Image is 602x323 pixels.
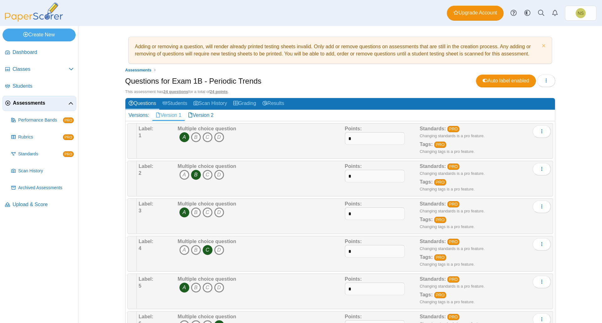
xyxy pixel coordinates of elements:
span: Upgrade Account [453,9,497,16]
button: More options [533,125,551,138]
a: Standards PRO [9,147,76,162]
span: Performance Bands [18,117,63,123]
span: Assessments [13,100,68,107]
span: PRO [63,151,74,157]
b: Label: [139,239,153,244]
b: Multiple choice question [178,201,236,206]
a: PRO [447,276,460,283]
i: D [214,283,224,293]
b: Multiple choice question [178,314,236,319]
b: Multiple choice question [178,276,236,282]
b: Standards: [420,201,446,206]
a: Scan History [190,98,230,110]
a: Questions [125,98,159,110]
b: Multiple choice question [178,126,236,131]
span: PRO [63,117,74,123]
a: Dismiss notice [540,43,546,50]
button: More options [533,201,551,213]
i: D [214,170,224,180]
i: C [203,132,213,142]
b: Points: [345,276,362,282]
b: Points: [345,164,362,169]
b: Standards: [420,239,446,244]
i: C [203,245,213,255]
a: PRO [447,126,460,132]
i: A [179,283,189,293]
small: Changing standards is a pro feature. [420,171,485,176]
a: PRO [434,292,446,298]
a: Version 1 [152,110,185,121]
i: C [203,170,213,180]
i: B [191,170,201,180]
a: PRO [434,142,446,148]
b: Label: [139,126,153,131]
a: Archived Assessments [9,180,76,195]
b: Label: [139,314,153,319]
a: PRO [447,201,460,207]
u: 24 questions [163,89,188,94]
a: PRO [434,217,446,223]
small: Changing tags is a pro feature. [420,300,475,304]
a: Dashboard [3,45,76,60]
span: Nathan Smith [578,11,584,15]
span: Assessments [125,68,151,72]
a: PRO [447,239,460,245]
a: Nathan Smith [565,6,596,21]
b: Points: [345,201,362,206]
span: Archived Assessments [18,185,74,191]
a: Alerts [548,6,562,20]
b: Standards: [420,314,446,319]
a: Students [3,79,76,94]
a: Performance Bands PRO [9,113,76,128]
span: Standards [18,151,63,157]
b: Multiple choice question [178,164,236,169]
span: Scan History [18,168,74,174]
b: 5 [139,283,141,289]
i: B [191,207,201,217]
i: D [214,132,224,142]
div: Versions: [125,110,152,121]
span: Students [13,83,74,90]
a: Results [259,98,287,110]
img: PaperScorer [3,3,65,22]
span: Upload & Score [13,201,74,208]
b: Standards: [420,164,446,169]
b: 2 [139,170,141,176]
i: B [191,245,201,255]
small: Changing tags is a pro feature. [420,149,475,154]
b: Label: [139,201,153,206]
a: Create New [3,29,76,41]
i: C [203,283,213,293]
a: Classes [3,62,76,77]
u: 24 points [210,89,228,94]
b: Tags: [420,292,433,297]
b: Points: [345,126,362,131]
a: PRO [434,254,446,261]
a: Upload & Score [3,197,76,212]
b: Standards: [420,276,446,282]
b: 3 [139,208,141,213]
i: A [179,170,189,180]
span: Dashboard [13,49,74,56]
b: Standards: [420,126,446,131]
a: PRO [434,179,446,185]
i: B [191,132,201,142]
small: Changing tags is a pro feature. [420,224,475,229]
small: Changing tags is a pro feature. [420,262,475,267]
b: Tags: [420,254,433,260]
a: Assessments [3,96,76,111]
a: PaperScorer [3,17,65,23]
a: Grading [230,98,259,110]
small: Changing standards is a pro feature. [420,246,485,251]
span: Nathan Smith [576,8,586,18]
button: More options [533,163,551,175]
a: Scan History [9,164,76,179]
a: Auto label enabled [476,75,536,87]
div: Adding or removing a question, will render already printed testing sheets invalid. Only add or re... [132,40,549,60]
b: Points: [345,314,362,319]
i: C [203,207,213,217]
i: A [179,245,189,255]
a: Upgrade Account [447,6,504,21]
small: Changing standards is a pro feature. [420,209,485,213]
div: This assessment has for a total of . [125,89,555,95]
